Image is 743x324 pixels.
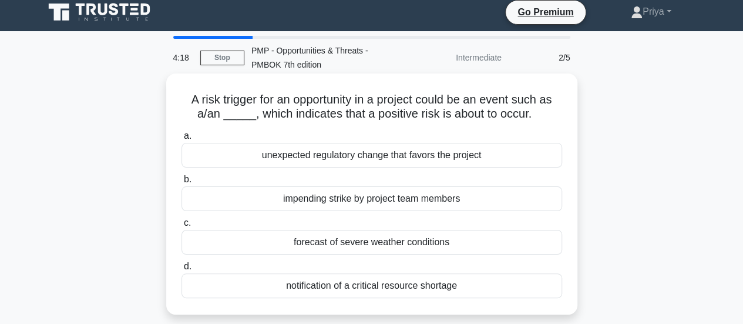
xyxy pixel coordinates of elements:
span: a. [184,131,191,141]
h5: A risk trigger for an opportunity in a project could be an event such as a/an _____, which indica... [180,92,563,122]
div: impending strike by project team members [181,186,562,211]
div: unexpected regulatory change that favors the project [181,143,562,168]
div: 2/5 [509,46,577,69]
a: Stop [200,51,244,65]
div: PMP - Opportunities & Threats - PMBOK 7th edition [244,39,406,76]
div: Intermediate [406,46,509,69]
div: notification of a critical resource shortage [181,273,562,298]
div: 4:18 [166,46,200,69]
span: c. [184,218,191,228]
div: forecast of severe weather conditions [181,230,562,255]
span: d. [184,261,191,271]
a: Go Premium [510,5,580,19]
span: b. [184,174,191,184]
